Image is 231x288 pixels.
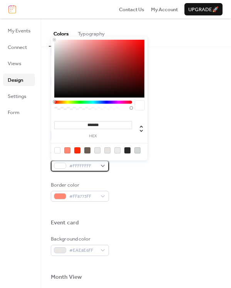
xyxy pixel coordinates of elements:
[114,147,121,153] div: rgb(237, 236, 235)
[69,247,97,254] span: #EAE8E6FF
[8,60,21,67] span: Views
[8,76,23,84] span: Design
[3,57,35,69] a: Views
[54,134,132,138] label: hex
[8,93,26,100] span: Settings
[8,44,27,51] span: Connect
[151,6,178,13] span: My Account
[3,24,35,37] a: My Events
[8,109,20,116] span: Form
[119,5,144,13] a: Contact Us
[74,147,80,153] div: rgb(255, 43, 6)
[51,181,107,189] div: Border color
[51,273,82,281] div: Month View
[84,147,90,153] div: rgb(106, 93, 83)
[54,147,60,153] div: rgb(255, 255, 255)
[94,147,100,153] div: rgb(234, 232, 230)
[104,147,110,153] div: rgb(230, 228, 226)
[3,41,35,53] a: Connect
[3,90,35,102] a: Settings
[69,193,97,200] span: #FF8773FF
[8,5,16,13] img: logo
[64,147,70,153] div: rgb(255, 135, 115)
[124,147,131,153] div: rgba(30, 30, 28, 0.9490196078431372)
[8,27,30,35] span: My Events
[134,147,141,153] div: rgb(213, 216, 216)
[3,106,35,118] a: Form
[51,219,79,227] div: Event card
[119,6,144,13] span: Contact Us
[73,19,109,45] button: Typography
[151,5,178,13] a: My Account
[184,3,223,15] button: Upgrade🚀
[51,235,107,243] div: Background color
[49,19,73,46] button: Colors
[3,74,35,86] a: Design
[69,162,97,170] span: #FFFFFFFF
[188,6,219,13] span: Upgrade 🚀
